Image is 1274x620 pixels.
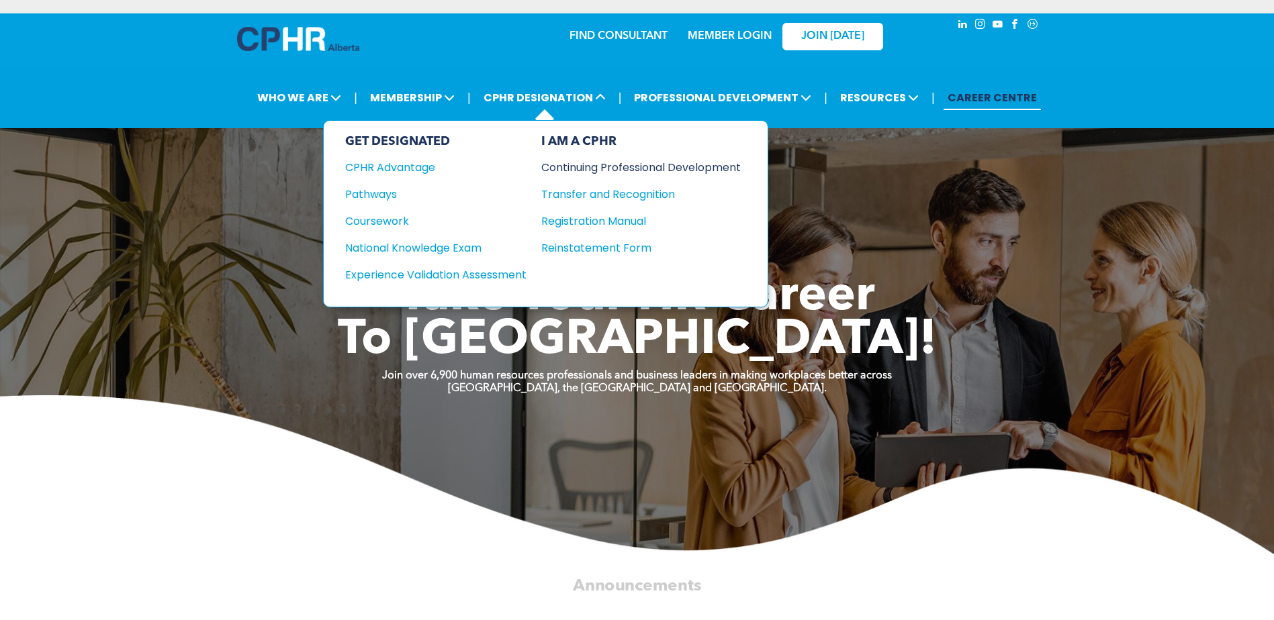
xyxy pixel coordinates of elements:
[801,30,864,43] span: JOIN [DATE]
[345,240,508,256] div: National Knowledge Exam
[345,186,527,203] a: Pathways
[541,186,741,203] a: Transfer and Recognition
[541,159,721,176] div: Continuing Professional Development
[931,84,935,111] li: |
[345,213,508,229] div: Coursework
[237,27,359,51] img: A blue and white logo for cp alberta
[570,31,668,42] a: FIND CONSULTANT
[836,85,923,110] span: RESOURCES
[541,159,741,176] a: Continuing Professional Development
[541,240,741,256] a: Reinstatement Form
[824,84,827,111] li: |
[956,17,970,35] a: linkedin
[448,383,827,394] strong: [GEOGRAPHIC_DATA], the [GEOGRAPHIC_DATA] and [GEOGRAPHIC_DATA].
[345,186,508,203] div: Pathways
[345,266,508,283] div: Experience Validation Assessment
[467,84,471,111] li: |
[541,213,741,229] a: Registration Manual
[541,240,721,256] div: Reinstatement Form
[366,85,459,110] span: MEMBERSHIP
[382,370,892,381] strong: Join over 6,900 human resources professionals and business leaders in making workplaces better ac...
[1008,17,1023,35] a: facebook
[630,85,815,110] span: PROFESSIONAL DEVELOPMENT
[345,213,527,229] a: Coursework
[688,31,772,42] a: MEMBER LOGIN
[944,85,1041,110] a: CAREER CENTRE
[345,266,527,283] a: Experience Validation Assessment
[1026,17,1040,35] a: Social network
[345,240,527,256] a: National Knowledge Exam
[973,17,988,35] a: instagram
[354,84,357,111] li: |
[573,578,701,594] span: Announcements
[541,213,721,229] div: Registration Manual
[345,134,527,149] div: GET DESIGNATED
[345,159,527,176] a: CPHR Advantage
[541,134,741,149] div: I AM A CPHR
[345,159,508,176] div: CPHR Advantage
[619,84,622,111] li: |
[991,17,1005,35] a: youtube
[541,186,721,203] div: Transfer and Recognition
[338,317,937,365] span: To [GEOGRAPHIC_DATA]!
[782,23,883,50] a: JOIN [DATE]
[253,85,345,110] span: WHO WE ARE
[480,85,610,110] span: CPHR DESIGNATION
